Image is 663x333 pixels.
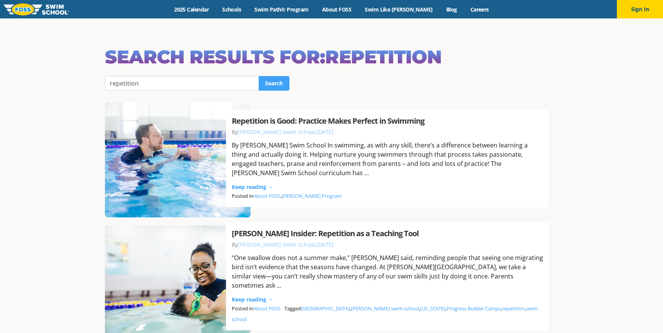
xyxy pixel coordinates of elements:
a: About FOSS [253,192,281,199]
a: [PERSON_NAME] swim school [351,305,419,312]
input: Search [259,76,289,91]
a: Keep reading → [232,183,273,191]
span: , [315,128,334,136]
span: By [232,241,315,248]
img: FOSS Swim School Logo [4,3,70,15]
a: [PERSON_NAME] Program [282,192,342,199]
div: “One swallow does not a summer make,” [PERSON_NAME] said, reminding people that seeing one migrat... [232,253,543,290]
a: Repetition is Good: Practice Makes Perfect in Swimming [232,116,424,126]
a: Schools [216,6,248,13]
div: By [PERSON_NAME] Swim School In swimming, as with any skill, there’s a difference between learnin... [232,141,543,177]
input: Search … [105,76,259,91]
a: [PERSON_NAME] Insider: Repetition as a Teaching Tool [232,228,419,239]
a: Swim Path® Program [248,6,315,13]
span: By [232,128,315,136]
a: repetition [502,305,525,312]
a: Keep reading → [232,296,273,303]
a: Progress Builder Camps [447,305,501,312]
span: Posted in [232,305,284,312]
a: About FOSS [315,6,358,13]
h1: Search Results for: [105,45,558,68]
a: [PERSON_NAME] Swim School [238,241,315,248]
a: [GEOGRAPHIC_DATA] [301,305,350,312]
a: [DATE] [316,241,334,248]
span: Tagged , , , , , [232,305,538,323]
a: [US_STATE] [420,305,445,312]
a: [DATE] [316,128,334,136]
a: Blog [439,6,464,13]
span: repetition [325,46,442,68]
a: [PERSON_NAME] Swim School [238,128,315,136]
a: 2025 Calendar [168,6,216,13]
a: Careers [464,6,495,13]
span: Posted in , [232,192,346,199]
span: , [315,241,334,248]
a: Swim Like [PERSON_NAME] [358,6,440,13]
a: About FOSS [253,305,281,312]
